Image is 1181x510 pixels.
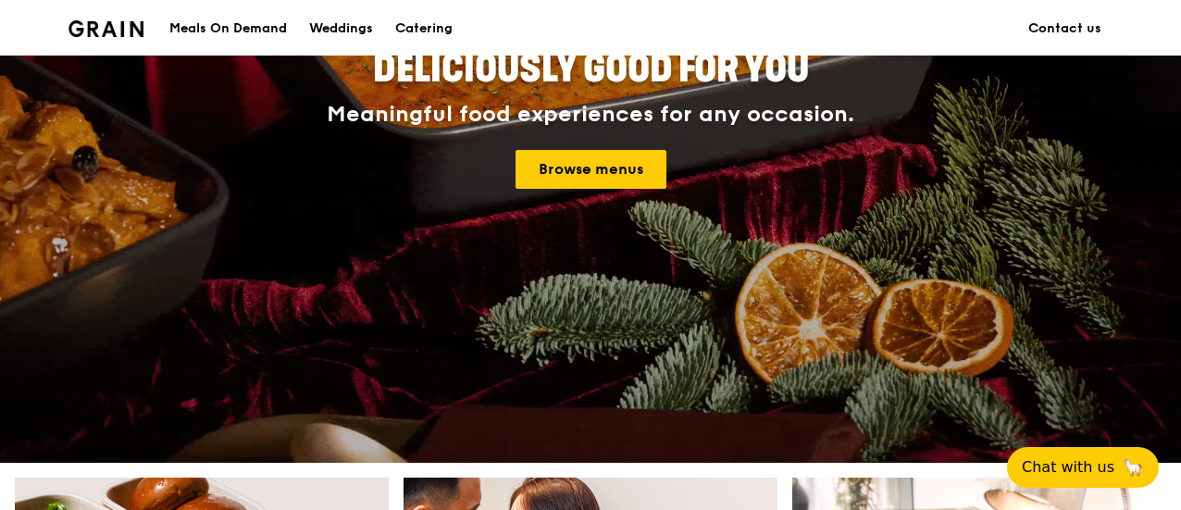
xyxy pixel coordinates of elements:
a: Weddings [298,1,384,56]
span: Chat with us [1022,456,1114,479]
a: Browse menus [516,150,666,189]
div: Weddings [309,1,373,56]
div: Meals On Demand [169,1,287,56]
a: Contact us [1017,1,1113,56]
div: Meaningful food experiences for any occasion. [257,102,924,128]
span: 🦙 [1122,456,1144,479]
div: Catering [395,1,453,56]
img: Grain [68,20,143,37]
button: Chat with us🦙 [1007,447,1159,488]
a: Catering [384,1,464,56]
span: Deliciously good for you [373,47,809,92]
